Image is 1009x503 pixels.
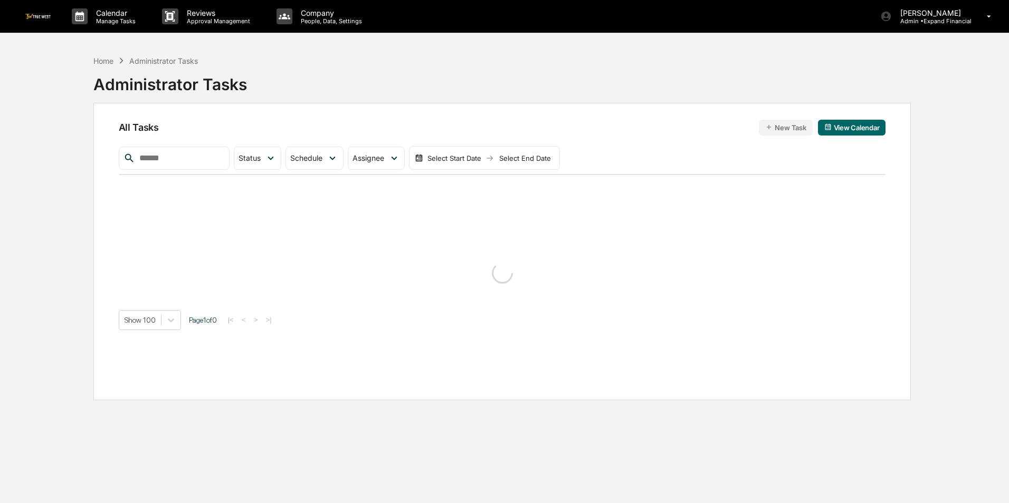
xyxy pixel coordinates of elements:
[225,315,237,324] button: |<
[892,17,972,25] p: Admin • Expand Financial
[496,154,554,162] div: Select End Date
[93,66,247,94] div: Administrator Tasks
[263,315,275,324] button: >|
[178,8,255,17] p: Reviews
[251,315,261,324] button: >
[189,316,217,324] span: Page 1 of 0
[129,56,198,65] div: Administrator Tasks
[292,8,367,17] p: Company
[119,122,159,133] span: All Tasks
[93,56,113,65] div: Home
[486,154,494,162] img: arrow right
[818,120,886,136] button: View Calendar
[892,8,972,17] p: [PERSON_NAME]
[759,120,812,136] button: New Task
[239,315,249,324] button: <
[290,153,322,162] span: Schedule
[425,154,483,162] div: Select Start Date
[178,17,255,25] p: Approval Management
[239,153,261,162] span: Status
[292,17,367,25] p: People, Data, Settings
[824,123,832,131] img: calendar
[88,8,141,17] p: Calendar
[88,17,141,25] p: Manage Tasks
[353,153,384,162] span: Assignee
[25,14,51,18] img: logo
[415,154,423,162] img: calendar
